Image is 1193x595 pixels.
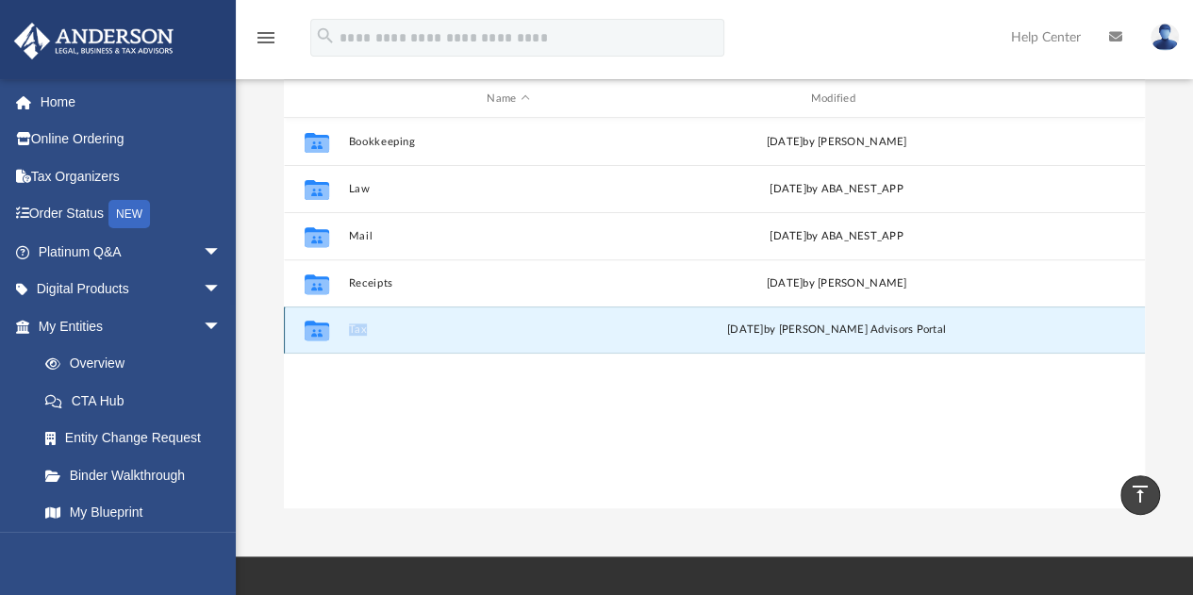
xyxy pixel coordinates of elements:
[255,36,277,49] a: menu
[347,91,668,107] div: Name
[1129,483,1152,505] i: vertical_align_top
[203,307,240,346] span: arrow_drop_down
[1151,24,1179,51] img: User Pic
[26,531,250,569] a: Tax Due Dates
[13,307,250,345] a: My Entitiesarrow_drop_down
[26,345,250,383] a: Overview
[676,181,996,198] div: [DATE] by ABA_NEST_APP
[348,183,668,195] button: Law
[348,230,668,242] button: Mail
[315,25,336,46] i: search
[1120,475,1160,515] a: vertical_align_top
[13,83,250,121] a: Home
[108,200,150,228] div: NEW
[292,91,340,107] div: id
[26,456,250,494] a: Binder Walkthrough
[26,382,250,420] a: CTA Hub
[8,23,179,59] img: Anderson Advisors Platinum Portal
[676,322,996,339] div: [DATE] by [PERSON_NAME] Advisors Portal
[13,121,250,158] a: Online Ordering
[1004,91,1136,107] div: id
[676,134,996,151] div: [DATE] by [PERSON_NAME]
[26,494,240,532] a: My Blueprint
[203,233,240,272] span: arrow_drop_down
[348,136,668,148] button: Bookkeeping
[676,228,996,245] div: [DATE] by ABA_NEST_APP
[348,324,668,337] button: Tax
[676,91,997,107] div: Modified
[284,118,1145,509] div: grid
[26,420,250,457] a: Entity Change Request
[13,157,250,195] a: Tax Organizers
[13,271,250,308] a: Digital Productsarrow_drop_down
[676,275,996,292] div: [DATE] by [PERSON_NAME]
[13,195,250,234] a: Order StatusNEW
[203,271,240,309] span: arrow_drop_down
[255,26,277,49] i: menu
[348,277,668,289] button: Receipts
[13,233,250,271] a: Platinum Q&Aarrow_drop_down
